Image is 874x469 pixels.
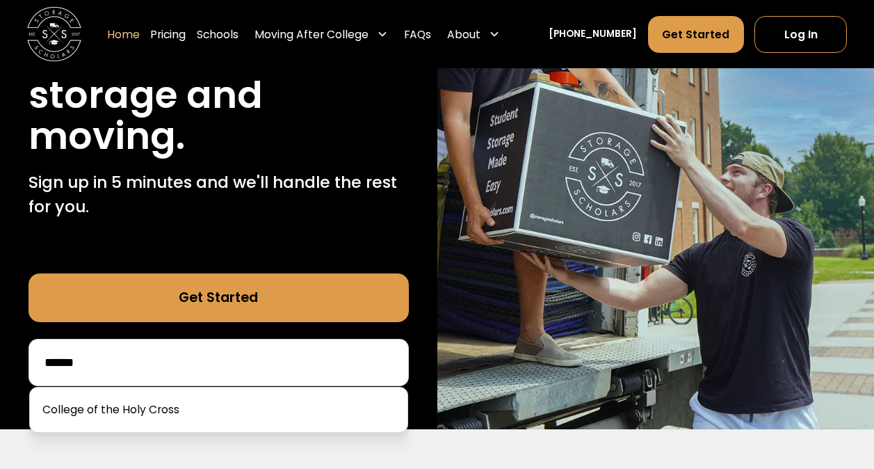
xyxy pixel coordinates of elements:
[447,26,480,42] div: About
[150,15,186,53] a: Pricing
[442,15,505,53] div: About
[107,15,140,53] a: Home
[29,33,409,157] h1: Stress free student storage and moving.
[549,27,637,42] a: [PHONE_NUMBER]
[29,170,409,218] p: Sign up in 5 minutes and we'll handle the rest for you.
[648,15,744,52] a: Get Started
[254,26,369,42] div: Moving After College
[404,15,431,53] a: FAQs
[754,15,847,52] a: Log In
[29,273,409,322] a: Get Started
[249,15,393,53] div: Moving After College
[197,15,238,53] a: Schools
[27,7,81,61] img: Storage Scholars main logo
